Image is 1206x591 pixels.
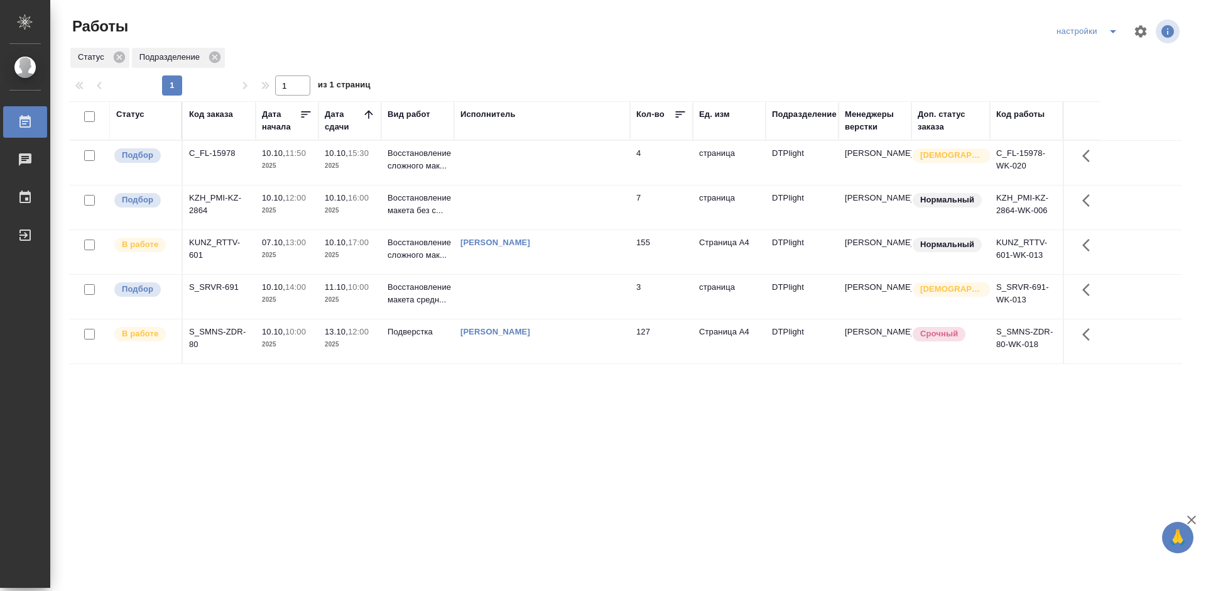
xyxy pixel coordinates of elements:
[262,282,285,292] p: 10.10,
[122,194,153,206] p: Подбор
[348,193,369,202] p: 16:00
[1126,16,1156,47] span: Настроить таблицу
[693,185,766,229] td: страница
[630,141,693,185] td: 4
[262,204,312,217] p: 2025
[1156,19,1182,43] span: Посмотреть информацию
[325,204,375,217] p: 2025
[693,141,766,185] td: страница
[1075,141,1105,171] button: Здесь прячутся важные кнопки
[388,281,448,306] p: Восстановление макета средн...
[348,148,369,158] p: 15:30
[630,319,693,363] td: 127
[113,236,175,253] div: Исполнитель выполняет работу
[388,108,430,121] div: Вид работ
[996,108,1045,121] div: Код работы
[766,319,839,363] td: DTPlight
[113,147,175,164] div: Можно подбирать исполнителей
[766,230,839,274] td: DTPlight
[990,141,1063,185] td: C_FL-15978-WK-020
[285,282,306,292] p: 14:00
[845,108,905,133] div: Менеджеры верстки
[325,249,375,262] p: 2025
[325,294,375,306] p: 2025
[113,326,175,343] div: Исполнитель выполняет работу
[262,338,312,351] p: 2025
[285,327,306,336] p: 10:00
[325,193,348,202] p: 10.10,
[348,238,369,247] p: 17:00
[325,108,362,133] div: Дата сдачи
[920,194,974,206] p: Нормальный
[348,327,369,336] p: 12:00
[388,236,448,262] p: Восстановление сложного мак...
[1075,275,1105,305] button: Здесь прячутся важные кнопки
[189,326,249,351] div: S_SMNS-ZDR-80
[1075,319,1105,350] button: Здесь прячутся важные кнопки
[285,148,306,158] p: 11:50
[766,275,839,319] td: DTPlight
[1075,185,1105,216] button: Здесь прячутся важные кнопки
[920,149,983,162] p: [DEMOGRAPHIC_DATA]
[262,238,285,247] p: 07.10,
[139,51,204,64] p: Подразделение
[766,141,839,185] td: DTPlight
[262,294,312,306] p: 2025
[122,283,153,295] p: Подбор
[460,327,530,336] a: [PERSON_NAME]
[189,147,249,160] div: C_FL-15978
[325,327,348,336] p: 13.10,
[845,281,905,294] p: [PERSON_NAME]
[990,319,1063,363] td: S_SMNS-ZDR-80-WK-018
[325,160,375,172] p: 2025
[845,192,905,204] p: [PERSON_NAME]
[630,185,693,229] td: 7
[113,281,175,298] div: Можно подбирать исполнителей
[132,48,225,68] div: Подразделение
[990,230,1063,274] td: KUNZ_RTTV-601-WK-013
[772,108,837,121] div: Подразделение
[78,51,109,64] p: Статус
[693,275,766,319] td: страница
[262,108,300,133] div: Дата начала
[69,16,128,36] span: Работы
[318,77,371,96] span: из 1 страниц
[845,326,905,338] p: [PERSON_NAME]
[1162,522,1193,553] button: 🙏
[460,108,516,121] div: Исполнитель
[693,319,766,363] td: Страница А4
[766,185,839,229] td: DTPlight
[1075,230,1105,260] button: Здесь прячутся важные кнопки
[920,238,974,251] p: Нормальный
[325,238,348,247] p: 10.10,
[845,236,905,249] p: [PERSON_NAME]
[189,192,249,217] div: KZH_PMI-KZ-2864
[990,275,1063,319] td: S_SRVR-691-WK-013
[693,230,766,274] td: Страница А4
[189,281,249,294] div: S_SRVR-691
[699,108,730,121] div: Ед. изм
[189,108,233,121] div: Код заказа
[116,108,144,121] div: Статус
[262,148,285,158] p: 10.10,
[122,238,158,251] p: В работе
[388,147,448,172] p: Восстановление сложного мак...
[990,185,1063,229] td: KZH_PMI-KZ-2864-WK-006
[348,282,369,292] p: 10:00
[636,108,665,121] div: Кол-во
[630,275,693,319] td: 3
[388,326,448,338] p: Подверстка
[460,238,530,247] a: [PERSON_NAME]
[189,236,249,262] div: KUNZ_RTTV-601
[262,327,285,336] p: 10.10,
[113,192,175,209] div: Можно подбирать исполнителей
[122,328,158,340] p: В работе
[262,193,285,202] p: 10.10,
[285,193,306,202] p: 12:00
[325,338,375,351] p: 2025
[262,160,312,172] p: 2025
[325,148,348,158] p: 10.10,
[920,283,983,295] p: [DEMOGRAPHIC_DATA]
[388,192,448,217] p: Восстановление макета без с...
[920,328,958,340] p: Срочный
